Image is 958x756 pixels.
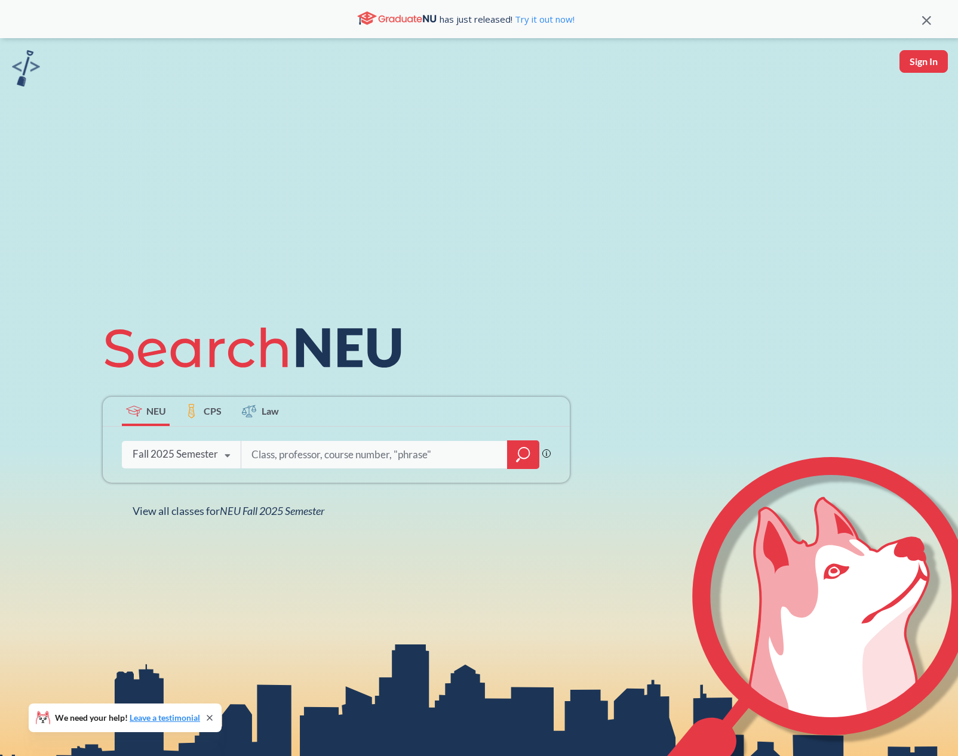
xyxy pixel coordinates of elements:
[133,448,218,461] div: Fall 2025 Semester
[130,712,200,723] a: Leave a testimonial
[204,404,222,418] span: CPS
[133,504,324,517] span: View all classes for
[512,13,575,25] a: Try it out now!
[55,714,200,722] span: We need your help!
[12,50,40,87] img: sandbox logo
[440,13,575,26] span: has just released!
[507,440,539,469] div: magnifying glass
[516,446,530,463] svg: magnifying glass
[146,404,166,418] span: NEU
[220,504,324,517] span: NEU Fall 2025 Semester
[262,404,279,418] span: Law
[12,50,40,90] a: sandbox logo
[899,50,948,73] button: Sign In
[250,442,499,467] input: Class, professor, course number, "phrase"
